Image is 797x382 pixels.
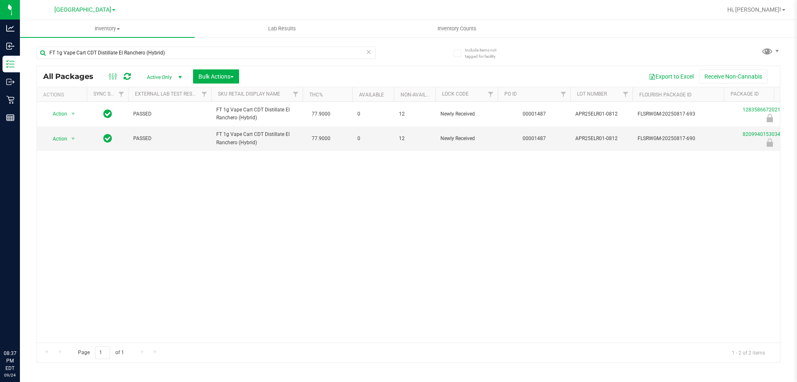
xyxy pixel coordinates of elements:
[103,133,112,144] span: In Sync
[135,91,200,97] a: External Lab Test Result
[71,346,131,359] span: Page of 1
[216,131,298,146] span: FT 1g Vape Cart CDT Distillate El Ranchero (Hybrid)
[115,87,128,101] a: Filter
[4,372,16,378] p: 09/24
[504,91,517,97] a: PO ID
[366,47,372,57] span: Clear
[193,69,239,84] button: Bulk Actions
[43,92,83,98] div: Actions
[743,131,789,137] a: 8209940153034696
[523,136,546,141] a: 00001487
[133,135,206,143] span: PASSED
[95,346,110,359] input: 1
[619,87,633,101] a: Filter
[20,25,195,32] span: Inventory
[308,133,335,145] span: 77.9000
[195,20,369,37] a: Lab Results
[442,91,469,97] a: Lock Code
[6,96,15,104] inline-svg: Retail
[399,135,430,143] span: 12
[4,350,16,372] p: 08:37 PM EDT
[37,47,376,59] input: Search Package ID, Item Name, SKU, Lot or Part Number...
[6,113,15,122] inline-svg: Reports
[575,135,628,143] span: APR25ELR01-0812
[308,108,335,120] span: 77.9000
[465,47,506,59] span: Include items not tagged for facility
[45,133,68,145] span: Action
[103,108,112,120] span: In Sync
[216,106,298,122] span: FT 1g Vape Cart CDT Distillate El Ranchero (Hybrid)
[577,91,607,97] a: Lot Number
[440,135,493,143] span: Newly Received
[54,6,111,13] span: [GEOGRAPHIC_DATA]
[45,108,68,120] span: Action
[68,133,78,145] span: select
[93,91,125,97] a: Sync Status
[257,25,307,32] span: Lab Results
[484,87,498,101] a: Filter
[289,87,303,101] a: Filter
[218,91,280,97] a: Sku Retail Display Name
[725,346,772,359] span: 1 - 2 of 2 items
[357,135,389,143] span: 0
[731,91,759,97] a: Package ID
[369,20,544,37] a: Inventory Counts
[727,6,781,13] span: Hi, [PERSON_NAME]!
[198,87,211,101] a: Filter
[6,42,15,50] inline-svg: Inbound
[557,87,570,101] a: Filter
[6,60,15,68] inline-svg: Inventory
[359,92,384,98] a: Available
[575,110,628,118] span: APR25ELR01-0812
[638,110,719,118] span: FLSRWGM-20250817-693
[638,135,719,143] span: FLSRWGM-20250817-690
[68,108,78,120] span: select
[643,69,699,84] button: Export to Excel
[8,315,33,340] iframe: Resource center
[6,78,15,86] inline-svg: Outbound
[309,92,323,98] a: THC%
[399,110,430,118] span: 12
[639,92,692,98] a: Flourish Package ID
[426,25,488,32] span: Inventory Counts
[20,20,195,37] a: Inventory
[743,107,789,113] a: 1283586672021641
[401,92,438,98] a: Non-Available
[198,73,234,80] span: Bulk Actions
[523,111,546,117] a: 00001487
[6,24,15,32] inline-svg: Analytics
[133,110,206,118] span: PASSED
[357,110,389,118] span: 0
[43,72,102,81] span: All Packages
[440,110,493,118] span: Newly Received
[699,69,768,84] button: Receive Non-Cannabis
